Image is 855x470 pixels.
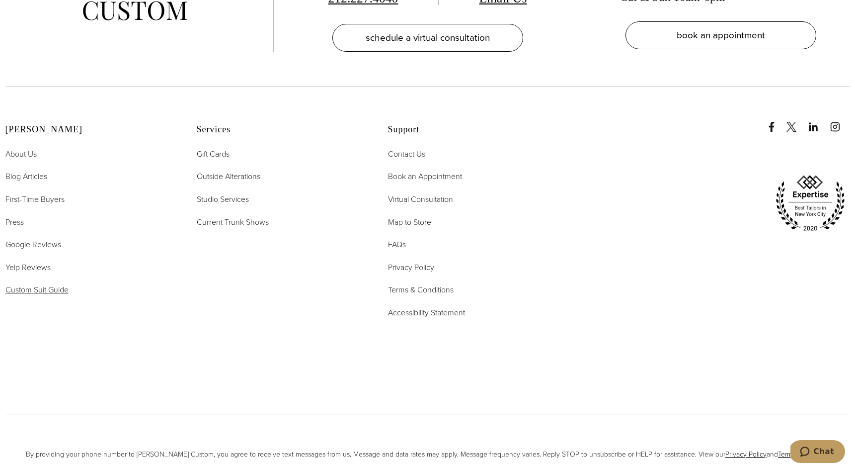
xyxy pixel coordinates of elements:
a: instagram [830,112,850,132]
a: FAQs [388,238,406,251]
span: About Us [5,148,37,160]
span: Yelp Reviews [5,262,51,273]
span: First-Time Buyers [5,193,65,205]
h2: [PERSON_NAME] [5,124,172,135]
a: Facebook [767,112,784,132]
span: Terms & Conditions [388,284,454,295]
a: Virtual Consultation [388,193,453,206]
a: Custom Suit Guide [5,283,69,296]
a: Contact Us [388,148,425,161]
span: Gift Cards [197,148,230,160]
span: Virtual Consultation [388,193,453,205]
span: Privacy Policy [388,262,434,273]
span: By providing your phone number to [PERSON_NAME] Custom, you agree to receive text messages from u... [5,449,850,460]
iframe: Opens a widget where you can chat to one of our agents [790,440,845,465]
a: Blog Articles [5,170,47,183]
a: Yelp Reviews [5,261,51,274]
a: Accessibility Statement [388,306,465,319]
a: About Us [5,148,37,161]
span: Map to Store [388,216,431,228]
h2: Support [388,124,554,135]
a: Privacy Policy [388,261,434,274]
span: FAQs [388,239,406,250]
a: Gift Cards [197,148,230,161]
nav: Support Footer Nav [388,148,554,319]
a: Privacy Policy [725,449,767,460]
a: book an appointment [625,21,816,49]
span: Studio Services [197,193,249,205]
span: Google Reviews [5,239,61,250]
a: First-Time Buyers [5,193,65,206]
span: Blog Articles [5,171,47,182]
a: Outside Alterations [197,170,260,183]
span: book an appointment [677,28,765,42]
a: Studio Services [197,193,249,206]
a: Terms of Service [778,449,828,460]
span: schedule a virtual consultation [366,30,490,45]
a: Map to Store [388,216,431,229]
a: linkedin [808,112,828,132]
span: Book an Appointment [388,171,462,182]
a: x/twitter [786,112,806,132]
img: expertise, best tailors in new york city 2020 [771,172,850,235]
a: Press [5,216,24,229]
span: Current Trunk Shows [197,216,269,228]
span: Contact Us [388,148,425,160]
a: Current Trunk Shows [197,216,269,229]
a: Google Reviews [5,238,61,251]
span: Outside Alterations [197,171,260,182]
nav: Services Footer Nav [197,148,363,228]
a: Book an Appointment [388,170,462,183]
span: Press [5,216,24,228]
h2: Services [197,124,363,135]
a: schedule a virtual consultation [332,24,523,52]
a: Terms & Conditions [388,283,454,296]
nav: Alan David Footer Nav [5,148,172,296]
span: Custom Suit Guide [5,284,69,295]
span: Accessibility Statement [388,307,465,318]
